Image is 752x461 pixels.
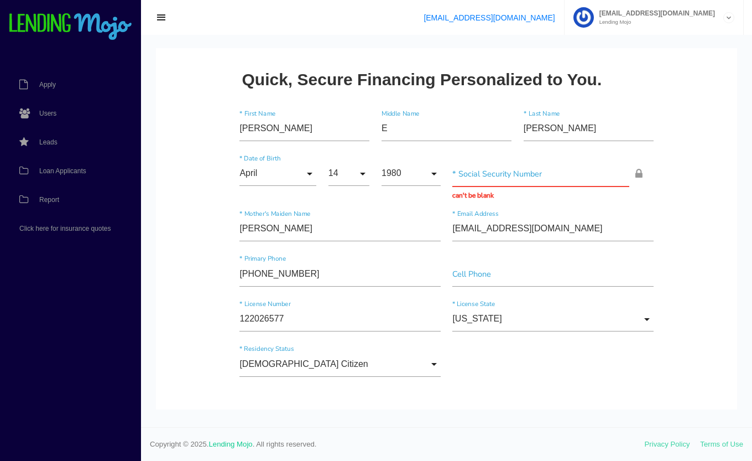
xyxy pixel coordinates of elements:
[39,168,86,174] span: Loan Applicants
[86,22,446,40] h2: Quick, Secure Financing Personalized to You.
[594,10,715,17] span: [EMAIL_ADDRESS][DOMAIN_NAME]
[573,7,594,28] img: Profile image
[700,440,743,448] a: Terms of Use
[39,110,56,117] span: Users
[19,225,111,232] span: Click here for insurance quotes
[150,439,645,450] span: Copyright © 2025. . All rights reserved.
[424,13,555,22] a: [EMAIL_ADDRESS][DOMAIN_NAME]
[8,13,133,41] img: logo-small.png
[209,440,253,448] a: Lending Mojo
[594,19,715,25] small: Lending Mojo
[39,81,56,88] span: Apply
[645,440,690,448] a: Privacy Policy
[39,139,58,146] span: Leads
[39,196,59,203] span: Report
